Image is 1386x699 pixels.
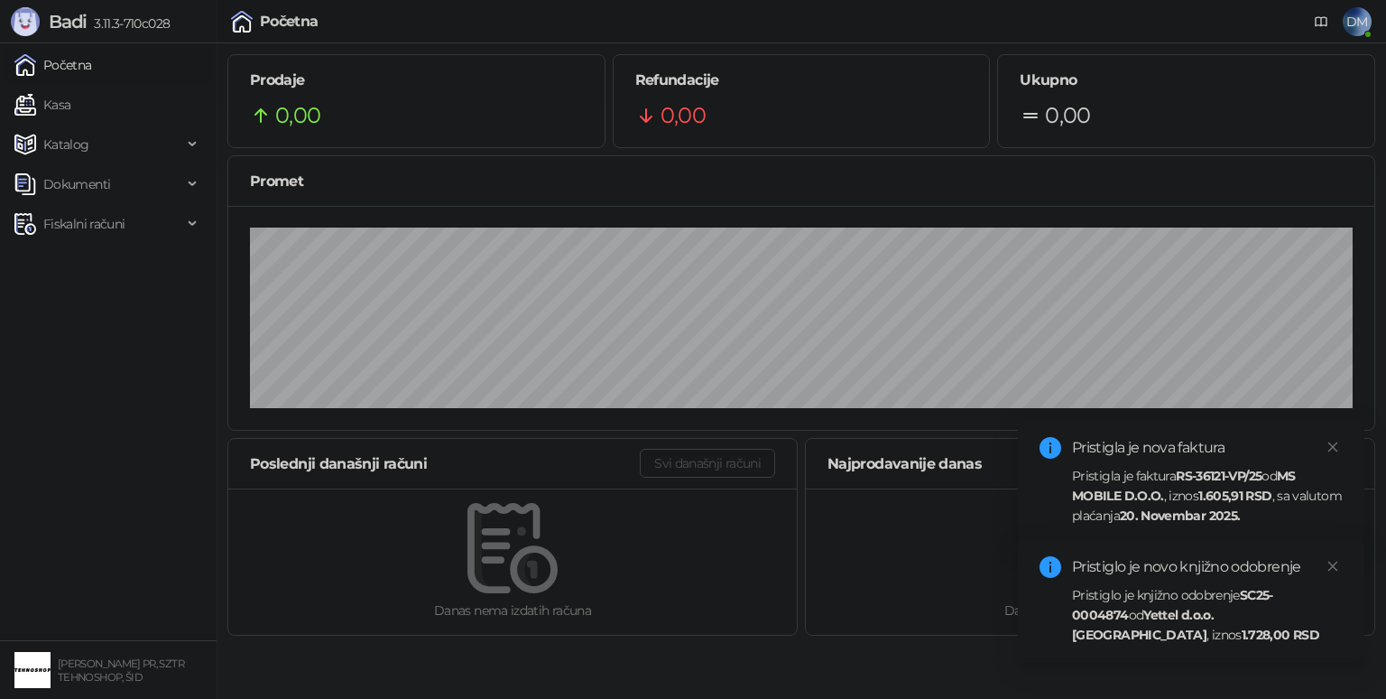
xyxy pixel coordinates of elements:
[1039,437,1061,459] span: info-circle
[43,126,89,163] span: Katalog
[1198,488,1271,504] strong: 1.605,91 RSD
[835,601,1345,620] div: Danas nema prodatih artikala
[1039,556,1061,578] span: info-circle
[1072,466,1343,526] div: Pristigla je faktura od , iznos , sa valutom plaćanja
[257,601,768,620] div: Danas nema izdatih računa
[11,7,40,36] img: Logo
[14,47,92,83] a: Početna
[1072,587,1273,623] strong: SC25-0004874
[1307,7,1335,36] a: Dokumentacija
[1326,441,1339,453] span: close
[87,15,170,32] span: 3.11.3-710c028
[250,452,640,475] div: Poslednji današnji računi
[1323,437,1343,457] a: Close
[1045,98,1090,133] span: 0,00
[260,14,319,29] div: Početna
[250,70,583,91] h5: Prodaje
[827,452,1226,475] div: Najprodavanije danas
[1120,508,1240,524] strong: 20. Novembar 2025.
[250,170,1353,192] div: Promet
[1020,70,1353,91] h5: Ukupno
[661,98,706,133] span: 0,00
[1072,607,1214,643] strong: Yettel d.o.o. [GEOGRAPHIC_DATA]
[1343,7,1372,36] span: DM
[14,652,51,688] img: 64x64-companyLogo-68805acf-9e22-4a20-bcb3-9756868d3d19.jpeg
[1242,627,1319,643] strong: 1.728,00 RSD
[49,11,87,33] span: Badi
[1072,468,1296,504] strong: MS MOBILE D.O.O.
[1326,560,1339,573] span: close
[275,98,320,133] span: 0,00
[640,449,775,478] button: Svi današnji računi
[1323,556,1343,576] a: Close
[43,166,110,202] span: Dokumenti
[58,657,184,684] small: [PERSON_NAME] PR, SZTR TEHNOSHOP, ŠID
[1072,437,1343,459] div: Pristigla je nova faktura
[1072,585,1343,645] div: Pristiglo je knjižno odobrenje od , iznos
[14,87,70,123] a: Kasa
[43,206,125,242] span: Fiskalni računi
[1176,468,1261,484] strong: RS-36121-VP/25
[1072,556,1343,578] div: Pristiglo je novo knjižno odobrenje
[635,70,968,91] h5: Refundacije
